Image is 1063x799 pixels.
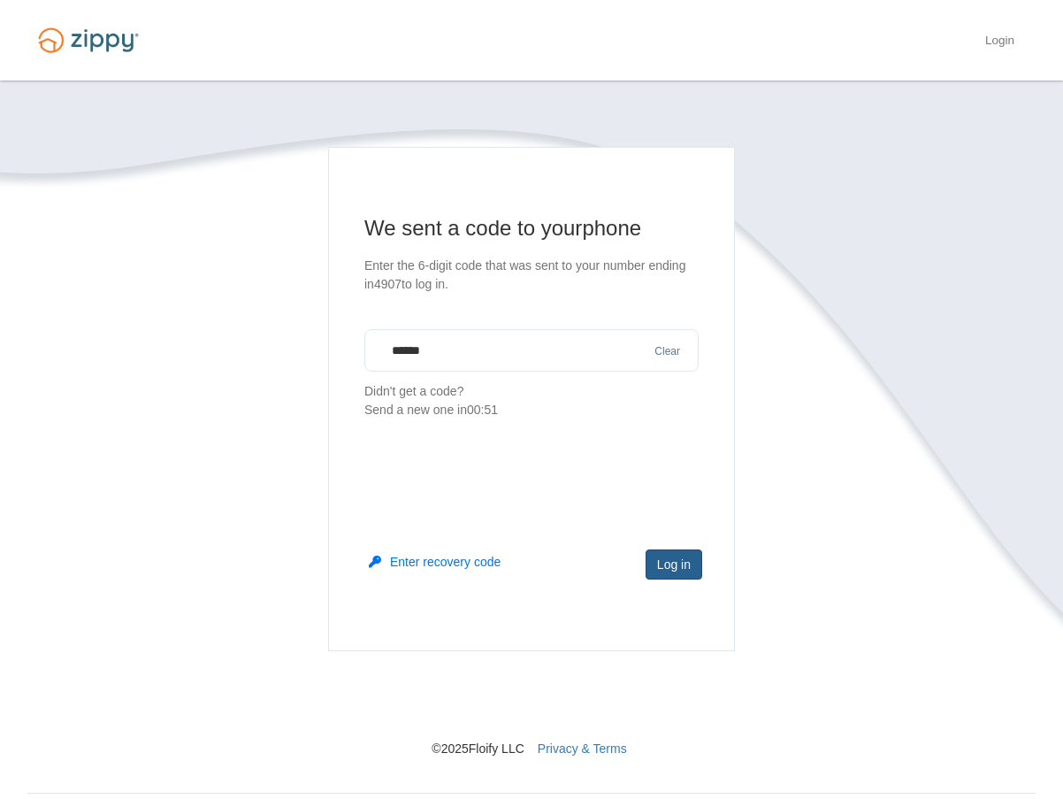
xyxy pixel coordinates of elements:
h1: We sent a code to your phone [364,214,699,242]
button: Log in [646,549,702,580]
img: Logo [27,19,149,61]
button: Clear [649,343,685,360]
a: Privacy & Terms [538,741,627,756]
nav: © 2025 Floify LLC [27,651,1036,757]
p: Didn't get a code? [364,382,699,419]
button: Enter recovery code [369,553,501,571]
p: Enter the 6-digit code that was sent to your number ending in 4907 to log in. [364,257,699,294]
a: Login [985,34,1014,51]
div: Send a new one in 00:51 [364,401,699,419]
